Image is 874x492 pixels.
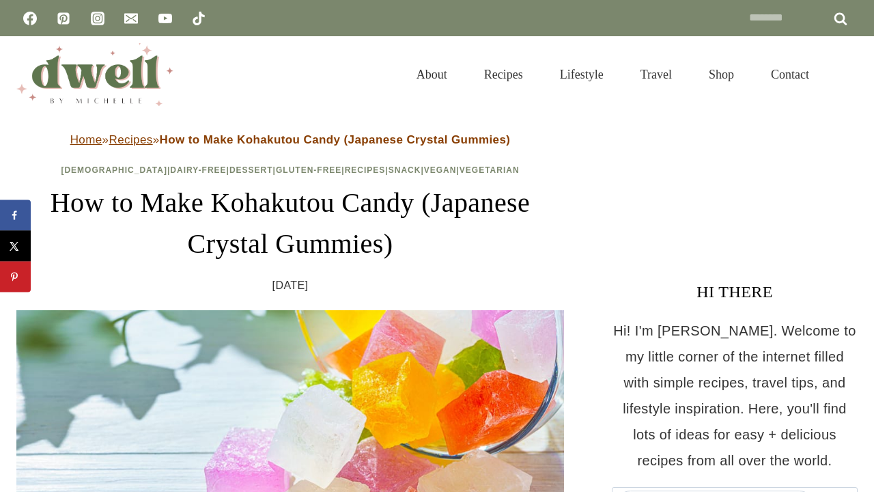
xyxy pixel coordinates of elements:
a: About [398,51,466,98]
a: Contact [752,51,828,98]
p: Hi! I'm [PERSON_NAME]. Welcome to my little corner of the internet filled with simple recipes, tr... [612,318,858,474]
a: Recipes [109,133,152,146]
a: Dessert [229,165,273,175]
a: YouTube [152,5,179,32]
strong: How to Make Kohakutou Candy (Japanese Crystal Gummies) [160,133,511,146]
time: [DATE] [272,275,309,296]
a: Pinterest [50,5,77,32]
a: Gluten-Free [276,165,341,175]
img: DWELL by michelle [16,43,173,106]
a: Lifestyle [541,51,622,98]
a: Vegan [424,165,457,175]
h3: HI THERE [612,279,858,304]
a: Dairy-Free [170,165,226,175]
a: Home [70,133,102,146]
a: Snack [389,165,421,175]
a: Instagram [84,5,111,32]
span: » » [70,133,511,146]
a: [DEMOGRAPHIC_DATA] [61,165,167,175]
a: Email [117,5,145,32]
a: TikTok [185,5,212,32]
button: View Search Form [834,63,858,86]
a: Travel [622,51,690,98]
a: Vegetarian [460,165,520,175]
a: Recipes [466,51,541,98]
a: Shop [690,51,752,98]
a: Recipes [345,165,386,175]
h1: How to Make Kohakutou Candy (Japanese Crystal Gummies) [16,182,564,264]
nav: Primary Navigation [398,51,828,98]
span: | | | | | | | [61,165,519,175]
a: Facebook [16,5,44,32]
